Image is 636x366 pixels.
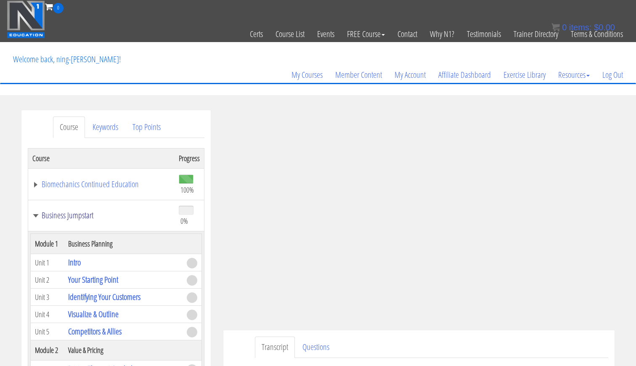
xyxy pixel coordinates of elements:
a: Business Jumpstart [32,211,170,220]
a: Resources [552,55,596,95]
a: Certs [244,13,269,55]
span: 0 [562,23,567,32]
th: Value & Pricing [64,340,183,361]
a: My Account [388,55,432,95]
a: FREE Course [341,13,391,55]
a: Trainer Directory [507,13,564,55]
span: $ [594,23,599,32]
a: 0 items: $0.00 [551,23,615,32]
img: icon11.png [551,23,560,32]
td: Unit 4 [31,306,64,323]
a: Biomechanics Continued Education [32,180,170,188]
td: Unit 1 [31,254,64,271]
span: items: [569,23,591,32]
th: Module 1 [31,234,64,254]
td: Unit 2 [31,271,64,289]
th: Business Planning [64,234,183,254]
th: Module 2 [31,340,64,361]
th: Course [28,148,175,168]
img: n1-education [7,0,45,38]
td: Unit 5 [31,323,64,340]
a: Events [311,13,341,55]
a: Visualize & Outline [68,308,119,320]
a: Top Points [126,117,167,138]
a: Course [53,117,85,138]
td: Unit 3 [31,289,64,306]
a: Exercise Library [497,55,552,95]
a: Intro [68,257,81,268]
a: Terms & Conditions [564,13,629,55]
span: 0 [53,3,64,13]
a: Why N1? [424,13,461,55]
a: Member Content [329,55,388,95]
p: Welcome back, ning-[PERSON_NAME]! [7,42,127,76]
th: Progress [175,148,204,168]
span: 100% [180,185,194,194]
bdi: 0.00 [594,23,615,32]
a: Contact [391,13,424,55]
a: 0 [45,1,64,12]
a: Your Starting Point [68,274,118,285]
a: Course List [269,13,311,55]
a: My Courses [285,55,329,95]
a: Competitors & Allies [68,326,122,337]
a: Keywords [86,117,125,138]
a: Questions [296,337,336,358]
a: Testimonials [461,13,507,55]
a: Identifying Your Customers [68,291,140,302]
a: Affiliate Dashboard [432,55,497,95]
a: Log Out [596,55,629,95]
a: Transcript [255,337,295,358]
span: 0% [180,216,188,225]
